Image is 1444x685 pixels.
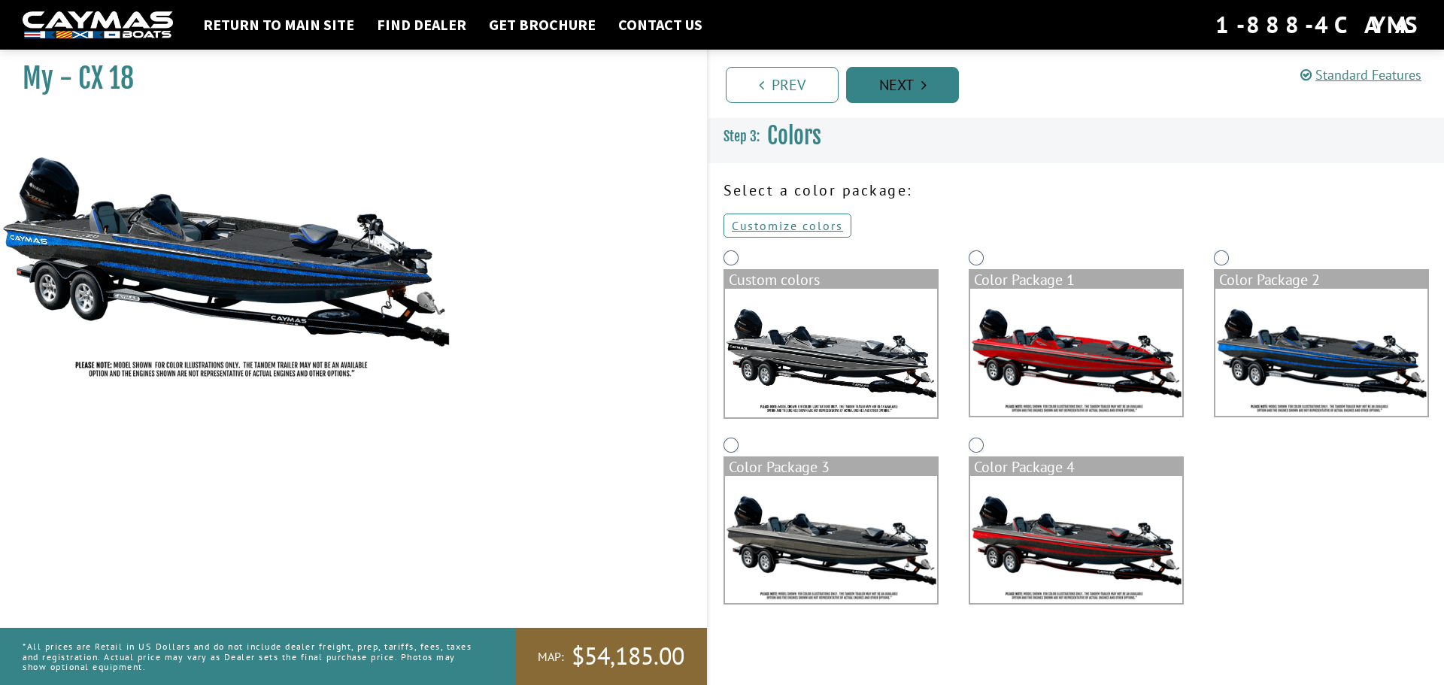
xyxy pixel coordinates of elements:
p: *All prices are Retail in US Dollars and do not include dealer freight, prep, tariffs, fees, taxe... [23,634,481,679]
img: color_package_274.png [725,476,937,603]
p: Select a color package: [724,179,1429,202]
span: MAP: [538,649,564,665]
ul: Pagination [722,65,1444,103]
h1: My - CX 18 [23,62,669,95]
a: Find Dealer [369,15,474,35]
a: Next [846,67,959,103]
div: Color Package 4 [970,458,1182,476]
span: $54,185.00 [572,641,684,672]
div: Custom colors [725,271,937,289]
img: color_package_273.png [1215,289,1427,416]
a: Get Brochure [481,15,603,35]
a: Prev [726,67,839,103]
div: Color Package 2 [1215,271,1427,289]
div: Color Package 1 [970,271,1182,289]
img: color_package_272.png [970,289,1182,416]
a: Customize colors [724,214,851,238]
a: Contact Us [611,15,710,35]
img: white-logo-c9c8dbefe5ff5ceceb0f0178aa75bf4bb51f6bca0971e226c86eb53dfe498488.png [23,11,173,39]
div: Color Package 3 [725,458,937,476]
div: 1-888-4CAYMAS [1215,8,1421,41]
img: color_package_275.png [970,476,1182,603]
a: Return to main site [196,15,362,35]
a: MAP:$54,185.00 [515,628,707,685]
a: Standard Features [1300,66,1421,83]
h3: Colors [708,108,1444,164]
img: cx18-Base-Layer.png [725,289,937,417]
